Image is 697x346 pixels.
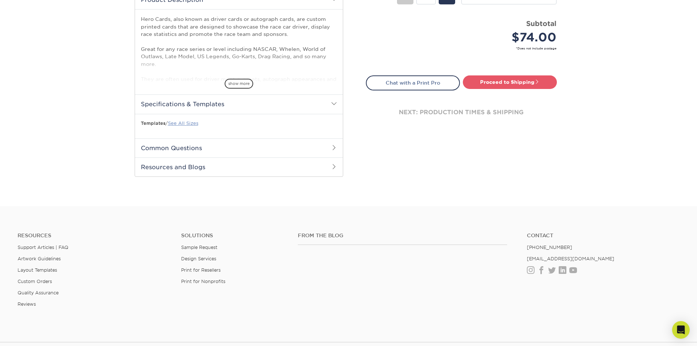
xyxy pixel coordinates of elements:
a: Support Articles | FAQ [18,245,68,250]
div: next: production times & shipping [366,90,557,134]
a: Sample Request [181,245,217,250]
a: [PHONE_NUMBER] [527,245,572,250]
h4: Solutions [181,232,287,239]
a: [EMAIL_ADDRESS][DOMAIN_NAME] [527,256,614,261]
strong: Subtotal [526,19,557,27]
a: Quality Assurance [18,290,59,295]
b: Templates [141,120,165,126]
h2: Common Questions [135,138,343,157]
a: Custom Orders [18,279,52,284]
a: Chat with a Print Pro [366,75,460,90]
p: Hero Cards, also known as driver cards or autograph cards, are custom printed cards that are desi... [141,15,337,135]
a: Reviews [18,301,36,307]
h2: Resources and Blogs [135,157,343,176]
span: show more [225,79,253,89]
a: See All Sizes [168,120,198,126]
a: Print for Resellers [181,267,221,273]
div: $74.00 [467,29,557,46]
a: Layout Templates [18,267,57,273]
div: Open Intercom Messenger [672,321,690,339]
a: Proceed to Shipping [463,75,557,89]
p: / [141,120,337,127]
a: Print for Nonprofits [181,279,225,284]
a: Contact [527,232,679,239]
a: Design Services [181,256,216,261]
h4: Resources [18,232,170,239]
h4: From the Blog [298,232,507,239]
small: *Does not include postage [372,46,557,51]
h2: Specifications & Templates [135,94,343,114]
a: Artwork Guidelines [18,256,61,261]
